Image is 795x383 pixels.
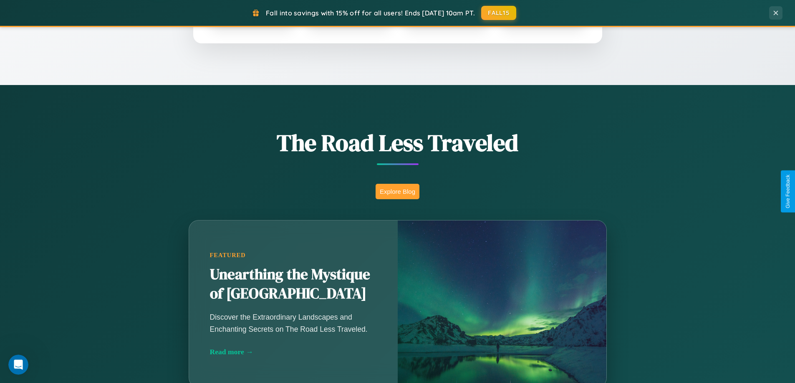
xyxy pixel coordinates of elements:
h2: Unearthing the Mystique of [GEOGRAPHIC_DATA] [210,265,377,303]
button: Explore Blog [376,184,419,199]
span: Fall into savings with 15% off for all users! Ends [DATE] 10am PT. [266,9,475,17]
div: Read more → [210,348,377,356]
h1: The Road Less Traveled [147,127,648,159]
p: Discover the Extraordinary Landscapes and Enchanting Secrets on The Road Less Traveled. [210,311,377,335]
div: Give Feedback [785,175,791,208]
div: Featured [210,252,377,259]
iframe: Intercom live chat [8,355,28,375]
button: FALL15 [481,6,516,20]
